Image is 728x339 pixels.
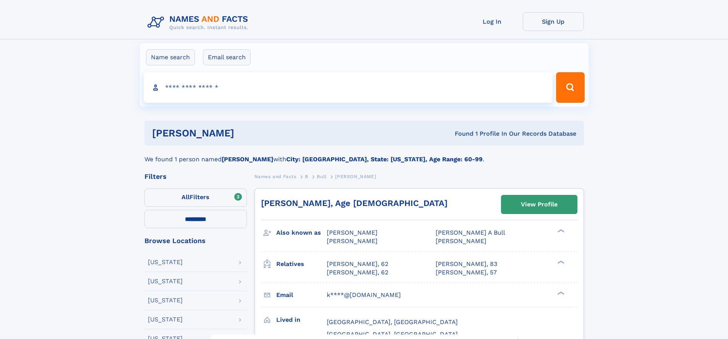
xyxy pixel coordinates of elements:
[344,130,576,138] div: Found 1 Profile In Our Records Database
[203,49,251,65] label: Email search
[276,226,327,239] h3: Also known as
[276,258,327,271] h3: Relatives
[261,198,448,208] a: [PERSON_NAME], Age [DEMOGRAPHIC_DATA]
[255,172,297,181] a: Names and Facts
[556,260,565,264] div: ❯
[462,12,523,31] a: Log In
[144,237,247,244] div: Browse Locations
[305,174,308,179] span: B
[556,229,565,234] div: ❯
[335,174,376,179] span: [PERSON_NAME]
[144,188,247,207] label: Filters
[556,72,584,103] button: Search Button
[436,237,486,245] span: [PERSON_NAME]
[327,260,388,268] a: [PERSON_NAME], 62
[327,237,378,245] span: [PERSON_NAME]
[317,174,326,179] span: Bull
[327,318,458,326] span: [GEOGRAPHIC_DATA], [GEOGRAPHIC_DATA]
[152,128,345,138] h1: [PERSON_NAME]
[146,49,195,65] label: Name search
[144,12,255,33] img: Logo Names and Facts
[523,12,584,31] a: Sign Up
[144,146,584,164] div: We found 1 person named with .
[501,195,577,214] a: View Profile
[148,259,183,265] div: [US_STATE]
[148,297,183,303] div: [US_STATE]
[276,289,327,302] h3: Email
[276,313,327,326] h3: Lived in
[144,72,553,103] input: search input
[436,229,505,236] span: [PERSON_NAME] A Bull
[148,278,183,284] div: [US_STATE]
[144,173,247,180] div: Filters
[148,316,183,323] div: [US_STATE]
[182,193,190,201] span: All
[436,268,497,277] a: [PERSON_NAME], 57
[305,172,308,181] a: B
[317,172,326,181] a: Bull
[327,268,388,277] a: [PERSON_NAME], 62
[222,156,273,163] b: [PERSON_NAME]
[521,196,558,213] div: View Profile
[436,260,497,268] a: [PERSON_NAME], 83
[286,156,483,163] b: City: [GEOGRAPHIC_DATA], State: [US_STATE], Age Range: 60-99
[556,290,565,295] div: ❯
[327,229,378,236] span: [PERSON_NAME]
[327,331,458,338] span: [GEOGRAPHIC_DATA], [GEOGRAPHIC_DATA]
